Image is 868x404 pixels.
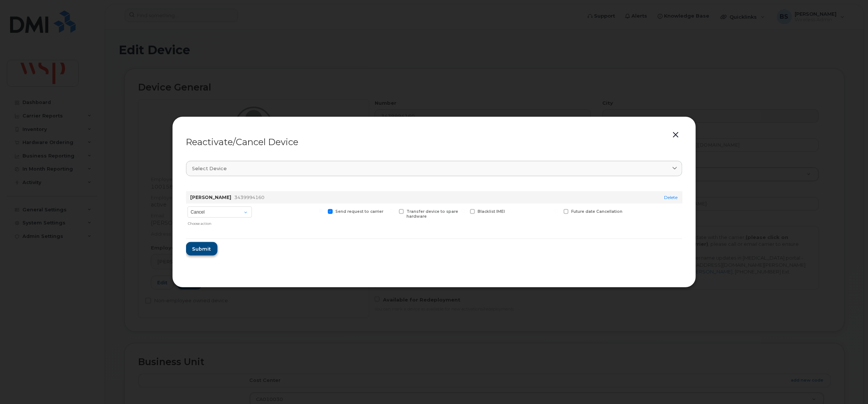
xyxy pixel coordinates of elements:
[664,195,678,200] a: Delete
[186,242,217,255] button: Submit
[390,209,394,213] input: Transfer device to spare hardware
[191,195,232,200] strong: [PERSON_NAME]
[555,209,558,213] input: Future date Cancellation
[235,195,265,200] span: 3439994160
[461,209,465,213] input: Blacklist IMEI
[336,209,384,214] span: Send request to carrier
[319,209,323,213] input: Send request to carrier
[572,209,623,214] span: Future date Cancellation
[407,209,459,219] span: Transfer device to spare hardware
[478,209,505,214] span: Blacklist IMEI
[192,245,211,252] span: Submit
[188,218,252,226] div: Choose action
[192,165,227,172] span: Select device
[186,161,682,176] a: Select device
[186,138,682,147] div: Reactivate/Cancel Device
